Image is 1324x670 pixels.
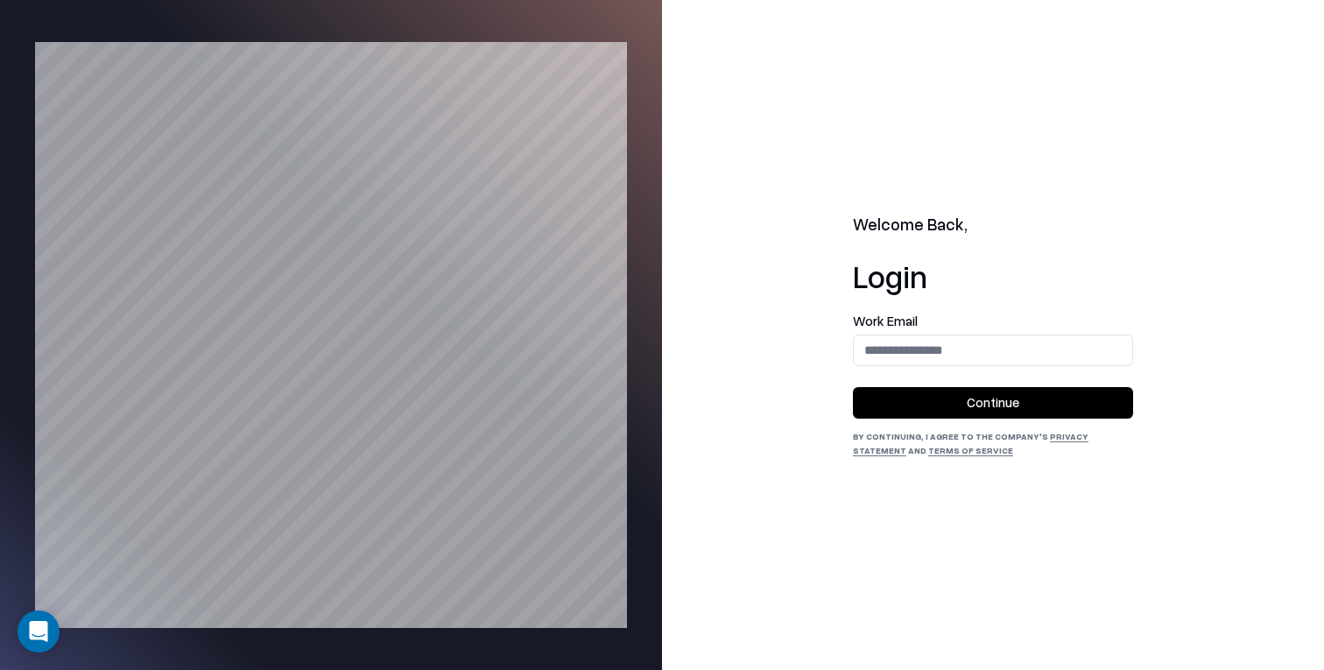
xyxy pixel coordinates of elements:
button: Continue [853,387,1133,419]
label: Work Email [853,314,1133,328]
div: Open Intercom Messenger [18,610,60,652]
h1: Login [853,258,1133,293]
a: Privacy Statement [853,431,1088,455]
h2: Welcome Back, [853,213,1133,237]
div: By continuing, I agree to the Company's and [853,429,1133,457]
a: Terms of Service [928,445,1013,455]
